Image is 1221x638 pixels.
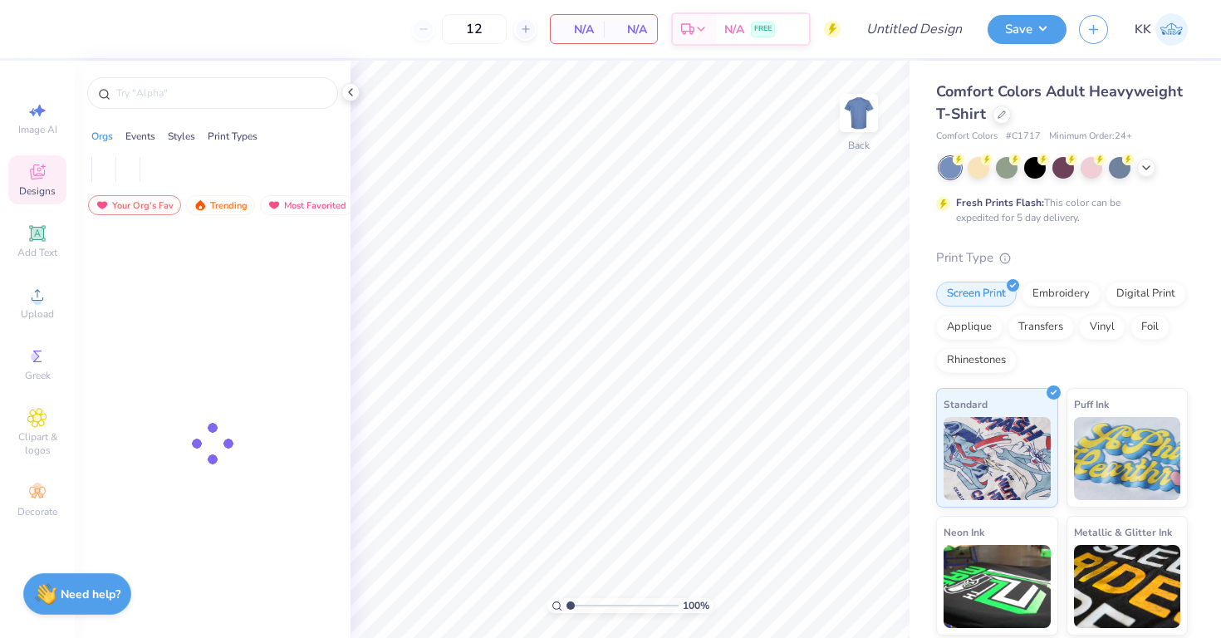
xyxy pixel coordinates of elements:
span: 100 % [683,598,709,613]
span: Decorate [17,505,57,518]
img: most_fav.gif [267,199,281,211]
span: N/A [561,21,594,38]
div: Screen Print [936,282,1017,307]
div: Most Favorited [260,195,354,215]
img: most_fav.gif [96,199,109,211]
div: Your Org's Fav [88,195,181,215]
span: KK [1135,20,1151,39]
div: This color can be expedited for 5 day delivery. [956,195,1160,225]
span: Image AI [18,123,57,136]
div: Orgs [91,129,113,144]
span: Clipart & logos [8,430,66,457]
a: KK [1135,13,1188,46]
span: Minimum Order: 24 + [1049,130,1132,144]
span: Standard [944,395,988,413]
span: Add Text [17,246,57,259]
img: Neon Ink [944,545,1051,628]
span: Puff Ink [1074,395,1109,413]
strong: Fresh Prints Flash: [956,196,1044,209]
input: Untitled Design [853,12,975,46]
img: Back [842,96,875,130]
div: Print Types [208,129,257,144]
div: Foil [1130,315,1170,340]
span: Greek [25,369,51,382]
img: Standard [944,417,1051,500]
img: Katie Kelly [1155,13,1188,46]
img: Puff Ink [1074,417,1181,500]
span: N/A [724,21,744,38]
div: Styles [168,129,195,144]
img: trending.gif [194,199,207,211]
input: – – [442,14,507,44]
div: Trending [186,195,255,215]
div: Digital Print [1106,282,1186,307]
span: Designs [19,184,56,198]
img: Metallic & Glitter Ink [1074,545,1181,628]
div: Print Type [936,248,1188,267]
span: Comfort Colors Adult Heavyweight T-Shirt [936,81,1183,124]
div: Back [848,138,870,153]
span: # C1717 [1006,130,1041,144]
span: Metallic & Glitter Ink [1074,523,1172,541]
span: N/A [614,21,647,38]
span: Neon Ink [944,523,984,541]
div: Embroidery [1022,282,1101,307]
input: Try "Alpha" [115,85,327,101]
button: Save [988,15,1067,44]
span: Comfort Colors [936,130,998,144]
span: FREE [754,23,772,35]
div: Vinyl [1079,315,1125,340]
div: Rhinestones [936,348,1017,373]
div: Transfers [1008,315,1074,340]
span: Upload [21,307,54,321]
div: Applique [936,315,1003,340]
div: Events [125,129,155,144]
strong: Need help? [61,586,120,602]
